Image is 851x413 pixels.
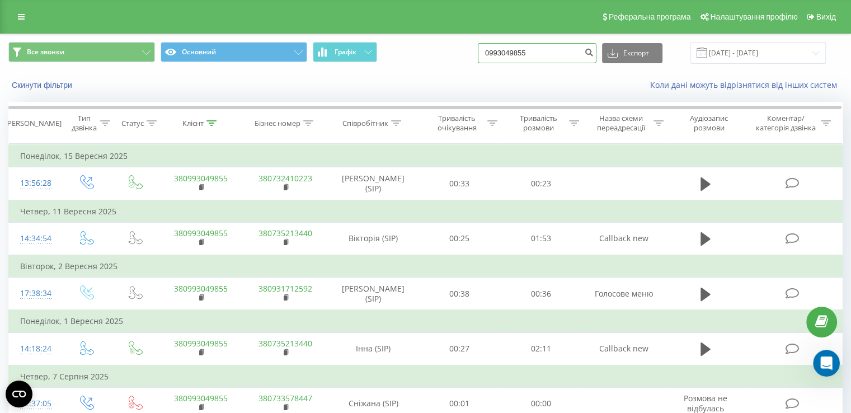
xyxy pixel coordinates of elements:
a: 380732410223 [258,173,312,184]
td: 02:11 [500,332,581,365]
td: Вівторок, 2 Вересня 2025 [9,255,843,278]
a: 380993049855 [174,338,228,349]
div: Статус [121,119,144,128]
input: Пошук за номером [478,43,596,63]
td: Вікторія (SIP) [328,222,419,255]
div: Коментар/категорія дзвінка [753,114,818,133]
a: 380931712592 [258,283,312,294]
button: Все звонки [8,42,155,62]
button: Open CMP widget [6,381,32,407]
span: Графік [335,48,356,56]
td: Понеділок, 1 Вересня 2025 [9,310,843,332]
td: 00:38 [419,278,500,311]
td: 01:53 [500,222,581,255]
div: 17:38:34 [20,283,50,304]
td: Понеділок, 15 Вересня 2025 [9,145,843,167]
span: Налаштування профілю [710,12,797,21]
a: 380993049855 [174,393,228,403]
td: 00:36 [500,278,581,311]
td: [PERSON_NAME] (SIP) [328,278,419,311]
div: Тип дзвінка [70,114,97,133]
td: Четвер, 7 Серпня 2025 [9,365,843,388]
td: 00:33 [419,167,500,200]
div: Співробітник [342,119,388,128]
div: Бізнес номер [255,119,300,128]
button: Основний [161,42,307,62]
a: 380993049855 [174,228,228,238]
div: 14:34:54 [20,228,50,250]
iframe: Intercom live chat [813,350,840,377]
a: Коли дані можуть відрізнятися вiд інших систем [650,79,843,90]
a: 380993049855 [174,283,228,294]
span: Все звонки [27,48,64,57]
span: Вихід [816,12,836,21]
div: [PERSON_NAME] [5,119,62,128]
td: Інна (SIP) [328,332,419,365]
div: Тривалість розмови [510,114,566,133]
td: Четвер, 11 Вересня 2025 [9,200,843,223]
a: 380735213440 [258,228,312,238]
span: Реферальна програма [609,12,691,21]
div: Назва схеми переадресації [592,114,651,133]
td: 00:25 [419,222,500,255]
div: 13:56:28 [20,172,50,194]
td: 00:23 [500,167,581,200]
a: 380993049855 [174,173,228,184]
div: 14:18:24 [20,338,50,360]
button: Скинути фільтри [8,80,78,90]
div: Тривалість очікування [429,114,485,133]
td: Callback new [581,332,666,365]
div: Аудіозапис розмови [676,114,742,133]
td: [PERSON_NAME] (SIP) [328,167,419,200]
a: 380733578447 [258,393,312,403]
td: 00:27 [419,332,500,365]
button: Експорт [602,43,662,63]
div: Клієнт [182,119,204,128]
td: Callback new [581,222,666,255]
td: Голосове меню [581,278,666,311]
a: 380735213440 [258,338,312,349]
button: Графік [313,42,377,62]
